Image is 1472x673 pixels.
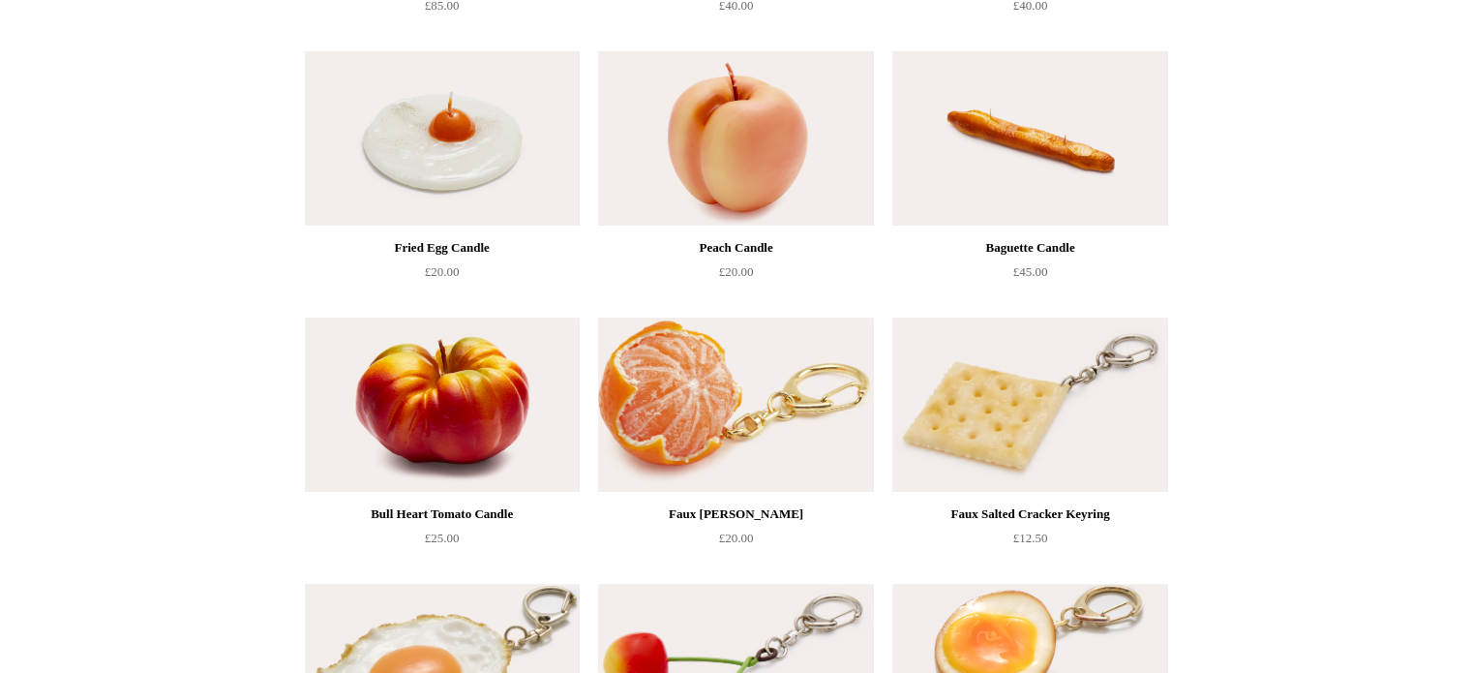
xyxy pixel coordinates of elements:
span: £45.00 [1013,264,1048,279]
a: Fried Egg Candle £20.00 [305,236,580,316]
a: Fried Egg Candle Fried Egg Candle [305,51,580,226]
img: Faux Salted Cracker Keyring [892,318,1167,492]
span: £20.00 [719,264,754,279]
span: £20.00 [425,264,460,279]
a: Faux Salted Cracker Keyring £12.50 [892,503,1167,582]
span: £12.50 [1013,531,1048,545]
img: Bull Heart Tomato Candle [305,318,580,492]
a: Baguette Candle £45.00 [892,236,1167,316]
div: Baguette Candle [897,236,1162,260]
img: Peach Candle [598,51,873,226]
span: £25.00 [425,531,460,545]
a: Bull Heart Tomato Candle Bull Heart Tomato Candle [305,318,580,492]
a: Peach Candle £20.00 [598,236,873,316]
a: Baguette Candle Baguette Candle [892,51,1167,226]
a: Faux Clementine Keyring Faux Clementine Keyring [598,318,873,492]
img: Faux Clementine Keyring [598,318,873,492]
span: £20.00 [719,531,754,545]
div: Faux Salted Cracker Keyring [897,503,1162,526]
div: Faux [PERSON_NAME] [603,503,868,526]
div: Bull Heart Tomato Candle [310,503,575,526]
a: Peach Candle Peach Candle [598,51,873,226]
a: Bull Heart Tomato Candle £25.00 [305,503,580,582]
div: Peach Candle [603,236,868,260]
img: Fried Egg Candle [305,51,580,226]
a: Faux Salted Cracker Keyring Faux Salted Cracker Keyring [892,318,1167,492]
img: Baguette Candle [892,51,1167,226]
div: Fried Egg Candle [310,236,575,260]
a: Faux [PERSON_NAME] £20.00 [598,503,873,582]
